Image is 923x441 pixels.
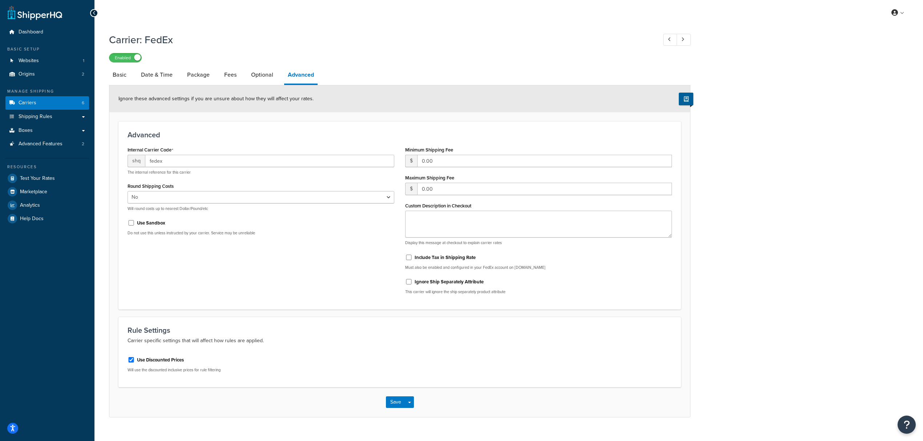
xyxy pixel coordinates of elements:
span: Origins [19,71,35,77]
label: Enabled [109,53,141,62]
a: Shipping Rules [5,110,89,124]
span: 1 [83,58,84,64]
a: Boxes [5,124,89,137]
div: Resources [5,164,89,170]
a: Dashboard [5,25,89,39]
div: Manage Shipping [5,88,89,94]
p: This carrier will ignore the ship separately product attribute [405,289,672,295]
span: $ [405,183,417,195]
button: Show Help Docs [679,93,693,105]
a: Date & Time [137,66,176,84]
span: 2 [82,71,84,77]
a: Help Docs [5,212,89,225]
li: Advanced Features [5,137,89,151]
a: Advanced [284,66,318,85]
label: Ignore Ship Separately Attribute [415,279,484,285]
span: shq [128,155,145,167]
label: Round Shipping Costs [128,183,174,189]
a: Carriers6 [5,96,89,110]
span: Shipping Rules [19,114,52,120]
span: $ [405,155,417,167]
label: Use Discounted Prices [137,357,184,363]
label: Maximum Shipping Fee [405,175,454,181]
button: Open Resource Center [898,416,916,434]
button: Save [386,396,406,408]
p: Must also be enabled and configured in your FedEx account on [DOMAIN_NAME] [405,265,672,270]
span: Advanced Features [19,141,63,147]
span: 2 [82,141,84,147]
span: Dashboard [19,29,43,35]
a: Websites1 [5,54,89,68]
span: Test Your Rates [20,175,55,182]
li: Origins [5,68,89,81]
a: Advanced Features2 [5,137,89,151]
p: Carrier specific settings that will affect how rules are applied. [128,336,672,345]
a: Basic [109,66,130,84]
a: Marketplace [5,185,89,198]
p: Will use the discounted inclusive prices for rule filtering [128,367,394,373]
label: Minimum Shipping Fee [405,147,453,153]
label: Use Sandbox [137,220,165,226]
h3: Advanced [128,131,672,139]
li: Carriers [5,96,89,110]
label: Include Tax in Shipping Rate [415,254,476,261]
span: Websites [19,58,39,64]
label: Internal Carrier Code [128,147,173,153]
span: Boxes [19,128,33,134]
span: 6 [82,100,84,106]
p: Will round costs up to nearest Dollar/Pound/etc [128,206,394,211]
span: Analytics [20,202,40,209]
span: Help Docs [20,216,44,222]
a: Origins2 [5,68,89,81]
a: Previous Record [663,34,677,46]
span: Marketplace [20,189,47,195]
li: Websites [5,54,89,68]
p: Do not use this unless instructed by your carrier. Service may be unreliable [128,230,394,236]
a: Optional [247,66,277,84]
label: Custom Description in Checkout [405,203,471,209]
a: Next Record [677,34,691,46]
a: Fees [221,66,240,84]
span: Carriers [19,100,36,106]
span: Ignore these advanced settings if you are unsure about how they will affect your rates. [118,95,314,102]
p: Display this message at checkout to explain carrier rates [405,240,672,246]
div: Basic Setup [5,46,89,52]
a: Package [184,66,213,84]
a: Test Your Rates [5,172,89,185]
h1: Carrier: FedEx [109,33,650,47]
p: The internal reference for this carrier [128,170,394,175]
a: Analytics [5,199,89,212]
h3: Rule Settings [128,326,672,334]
